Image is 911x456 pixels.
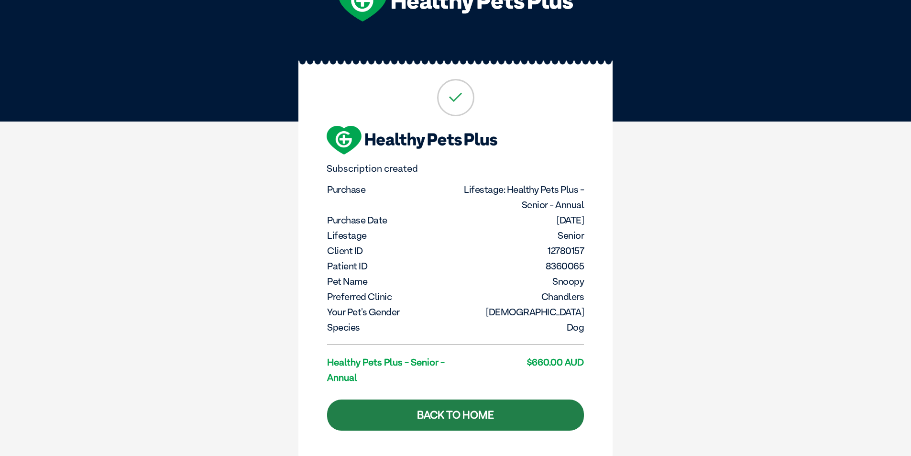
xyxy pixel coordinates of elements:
img: hpp-logo [327,126,497,155]
dd: Lifestage: Healthy Pets Plus - Senior - Annual [457,182,584,212]
dt: Patient ID [327,258,455,274]
dd: Senior [457,228,584,243]
dd: Dog [457,320,584,335]
dd: [DEMOGRAPHIC_DATA] [457,304,584,320]
dd: Snoopy [457,274,584,289]
dt: Client ID [327,243,455,258]
dt: Purchase Date [327,212,455,228]
dt: Your pet's gender [327,304,455,320]
dt: Species [327,320,455,335]
dd: 12780157 [457,243,584,258]
dd: 8360065 [457,258,584,274]
dd: Chandlers [457,289,584,304]
dt: Purchase [327,182,455,197]
dt: Lifestage [327,228,455,243]
dt: Pet Name [327,274,455,289]
p: Subscription created [327,163,584,174]
a: Back to Home [327,400,584,431]
dd: $660.00 AUD [457,355,584,370]
dt: Preferred Clinic [327,289,455,304]
dd: [DATE] [457,212,584,228]
dt: Healthy Pets Plus - Senior - Annual [327,355,455,385]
